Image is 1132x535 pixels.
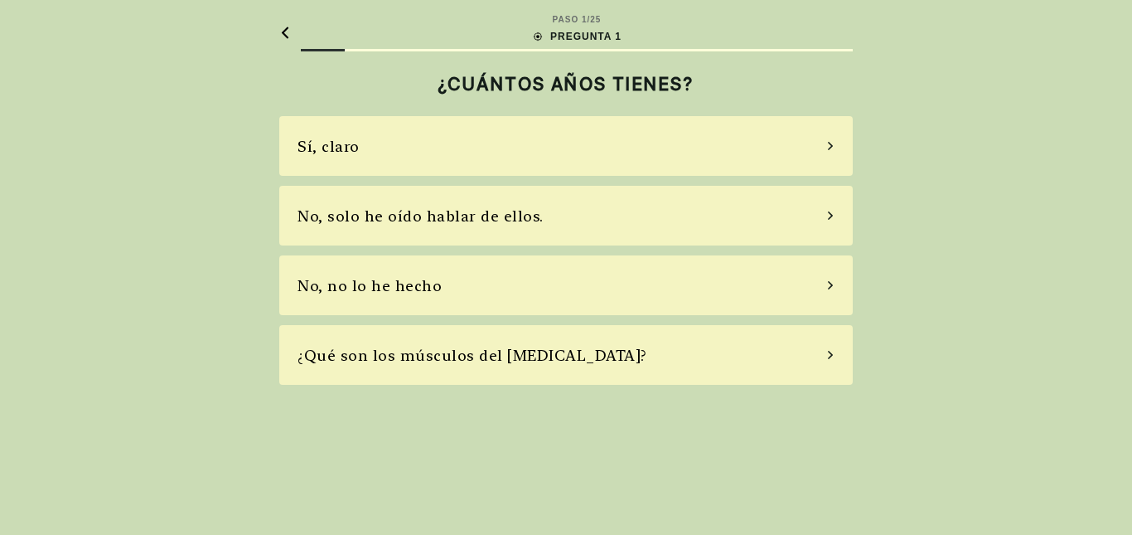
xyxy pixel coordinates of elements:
font: No, solo he oído hablar de ellos. [298,207,544,225]
font: PASO [553,15,579,24]
font: / [588,15,591,24]
font: PREGUNTA 1 [550,31,622,42]
font: Sí, claro [298,138,360,155]
font: 25 [590,15,601,24]
font: 1 [582,15,588,24]
font: No, no lo he hecho [298,277,442,294]
font: ¿Qué son los músculos del [MEDICAL_DATA]? [298,347,647,364]
font: ¿CUÁNTOS AÑOS TIENES? [438,73,694,95]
